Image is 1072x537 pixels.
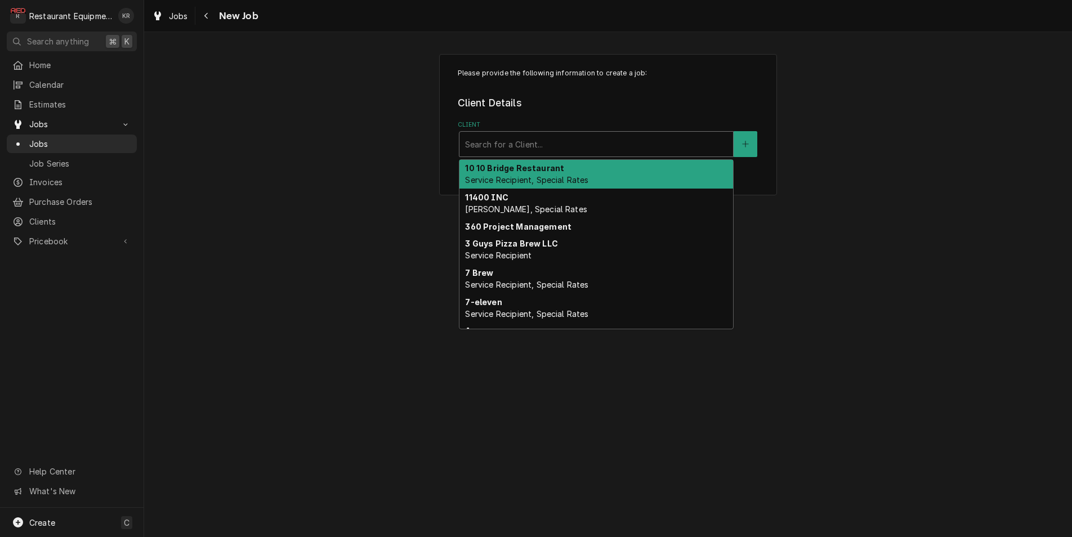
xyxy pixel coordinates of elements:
[10,8,26,24] div: R
[7,212,137,231] a: Clients
[29,235,114,247] span: Pricebook
[465,163,564,173] strong: 10 10 Bridge Restaurant
[7,154,137,173] a: Job Series
[7,482,137,500] a: Go to What's New
[124,35,129,47] span: K
[29,79,131,91] span: Calendar
[29,485,130,497] span: What's New
[29,518,55,527] span: Create
[465,309,588,319] span: Service Recipient, Special Rates
[7,115,137,133] a: Go to Jobs
[7,135,137,153] a: Jobs
[118,8,134,24] div: Kelli Robinette's Avatar
[465,326,499,335] strong: Accurex
[7,95,137,114] a: Estimates
[465,268,493,278] strong: 7 Brew
[458,68,759,78] p: Please provide the following information to create a job:
[439,54,777,195] div: Job Create/Update
[198,7,216,25] button: Navigate back
[109,35,117,47] span: ⌘
[7,75,137,94] a: Calendar
[124,517,129,529] span: C
[29,216,131,227] span: Clients
[148,7,193,25] a: Jobs
[7,193,137,211] a: Purchase Orders
[29,118,114,130] span: Jobs
[7,173,137,191] a: Invoices
[29,59,131,71] span: Home
[465,175,588,185] span: Service Recipient, Special Rates
[7,56,137,74] a: Home
[7,462,137,481] a: Go to Help Center
[29,99,131,110] span: Estimates
[29,176,131,188] span: Invoices
[458,68,759,157] div: Job Create/Update Form
[465,297,502,307] strong: 7-eleven
[458,120,759,157] div: Client
[7,232,137,250] a: Go to Pricebook
[465,193,508,202] strong: 11400 INC
[465,280,588,289] span: Service Recipient, Special Rates
[458,120,759,129] label: Client
[27,35,89,47] span: Search anything
[29,10,112,22] div: Restaurant Equipment Diagnostics
[29,138,131,150] span: Jobs
[458,96,759,110] legend: Client Details
[29,158,131,169] span: Job Series
[465,222,571,231] strong: 360 Project Management
[216,8,258,24] span: New Job
[169,10,188,22] span: Jobs
[118,8,134,24] div: KR
[29,466,130,477] span: Help Center
[7,32,137,51] button: Search anything⌘K
[465,204,587,214] span: [PERSON_NAME], Special Rates
[29,196,131,208] span: Purchase Orders
[465,239,557,248] strong: 3 Guys Pizza Brew LLC
[10,8,26,24] div: Restaurant Equipment Diagnostics's Avatar
[734,131,757,157] button: Create New Client
[465,250,531,260] span: Service Recipient
[742,140,749,148] svg: Create New Client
